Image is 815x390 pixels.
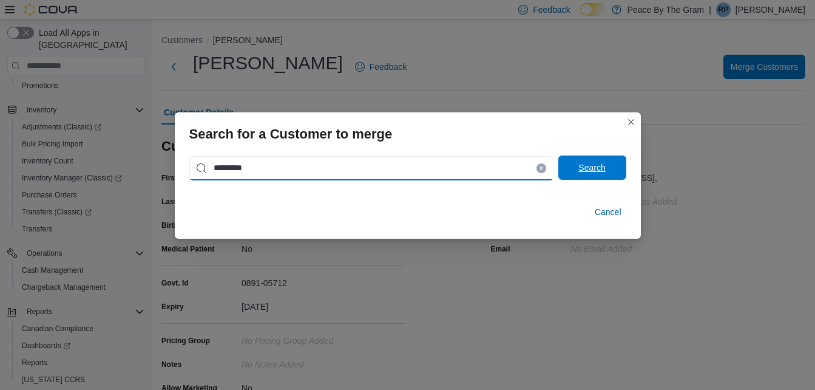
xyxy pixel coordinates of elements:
[189,127,393,142] h3: Search for a Customer to merge
[624,115,638,129] button: Closes this modal window
[558,156,626,180] button: Search
[536,163,546,173] button: Clear input
[595,206,621,218] span: Cancel
[578,162,605,174] span: Search
[590,200,626,224] button: Cancel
